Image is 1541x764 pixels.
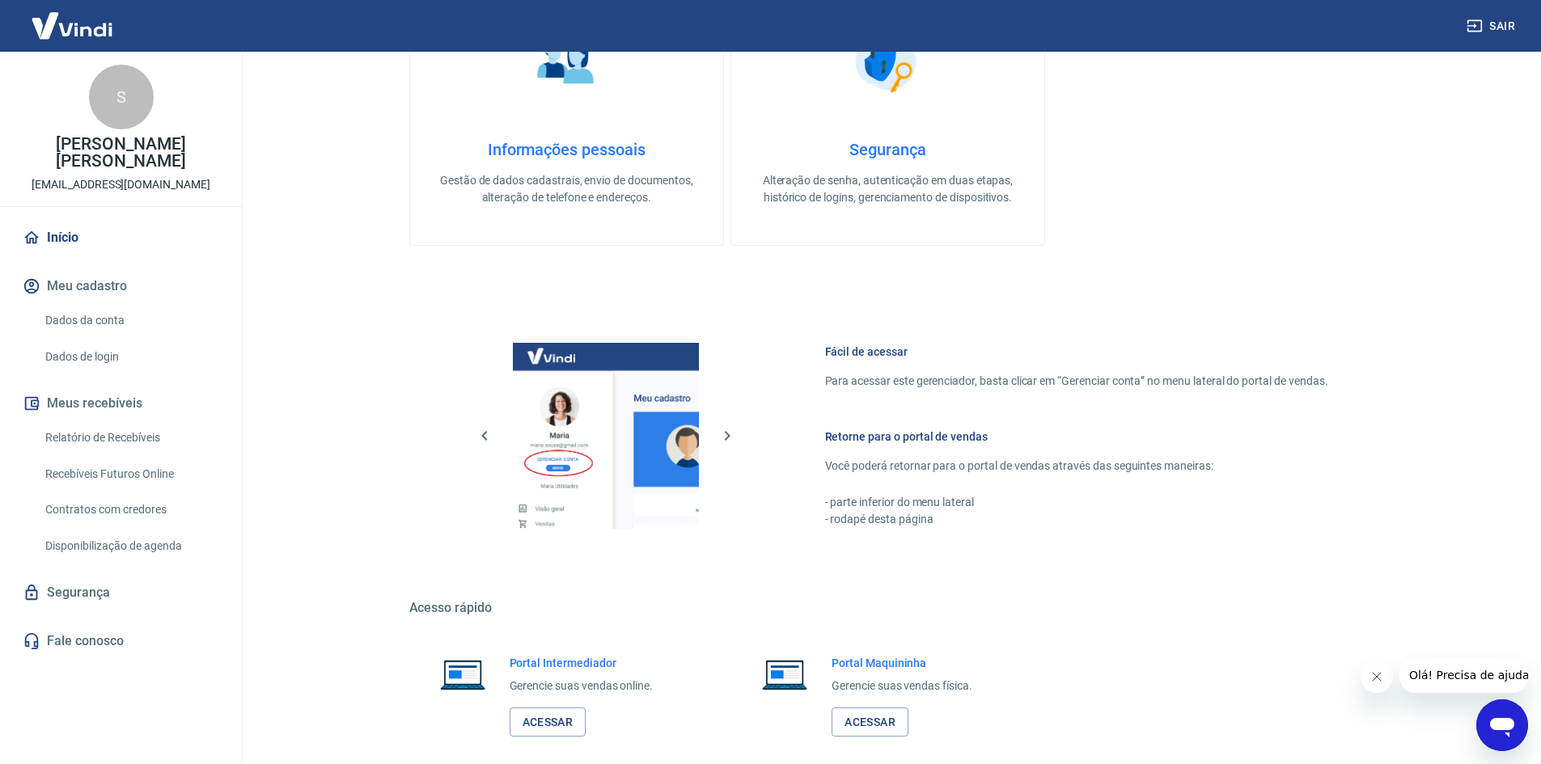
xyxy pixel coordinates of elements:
[825,344,1328,360] h6: Fácil de acessar
[1399,657,1528,693] iframe: Mensagem da empresa
[39,304,222,337] a: Dados da conta
[1476,699,1528,751] iframe: Botão para abrir a janela de mensagens
[757,140,1018,159] h4: Segurança
[832,655,972,671] h6: Portal Maquininha
[510,707,586,737] a: Acessar
[436,172,697,206] p: Gestão de dados cadastrais, envio de documentos, alteração de telefone e endereços.
[39,493,222,526] a: Contratos com credores
[510,655,654,671] h6: Portal Intermediador
[19,268,222,304] button: Meu cadastro
[39,530,222,563] a: Disponibilização de agenda
[832,707,908,737] a: Acessar
[32,176,210,193] p: [EMAIL_ADDRESS][DOMAIN_NAME]
[39,458,222,491] a: Recebíveis Futuros Online
[19,575,222,610] a: Segurança
[89,65,154,129] div: S
[825,458,1328,475] p: Você poderá retornar para o portal de vendas através das seguintes maneiras:
[825,373,1328,390] p: Para acessar este gerenciador, basta clicar em “Gerenciar conta” no menu lateral do portal de ven...
[39,421,222,454] a: Relatório de Recebíveis
[510,677,654,694] p: Gerencie suas vendas online.
[757,172,1018,206] p: Alteração de senha, autenticação em duas etapas, histórico de logins, gerenciamento de dispositivos.
[39,340,222,374] a: Dados de login
[751,655,819,694] img: Imagem de um notebook aberto
[10,11,136,24] span: Olá! Precisa de ajuda?
[825,494,1328,511] p: - parte inferior do menu lateral
[825,511,1328,528] p: - rodapé desta página
[19,623,222,659] a: Fale conosco
[847,20,928,101] img: Segurança
[429,655,497,694] img: Imagem de um notebook aberto
[19,1,125,50] img: Vindi
[436,140,697,159] h4: Informações pessoais
[513,343,699,529] img: Imagem da dashboard mostrando o botão de gerenciar conta na sidebar no lado esquerdo
[825,428,1328,445] h6: Retorne para o portal de vendas
[526,20,607,101] img: Informações pessoais
[19,220,222,255] a: Início
[1361,661,1393,693] iframe: Fechar mensagem
[832,677,972,694] p: Gerencie suas vendas física.
[19,386,222,421] button: Meus recebíveis
[409,600,1367,616] h5: Acesso rápido
[1463,11,1522,41] button: Sair
[13,136,229,170] p: [PERSON_NAME] [PERSON_NAME]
